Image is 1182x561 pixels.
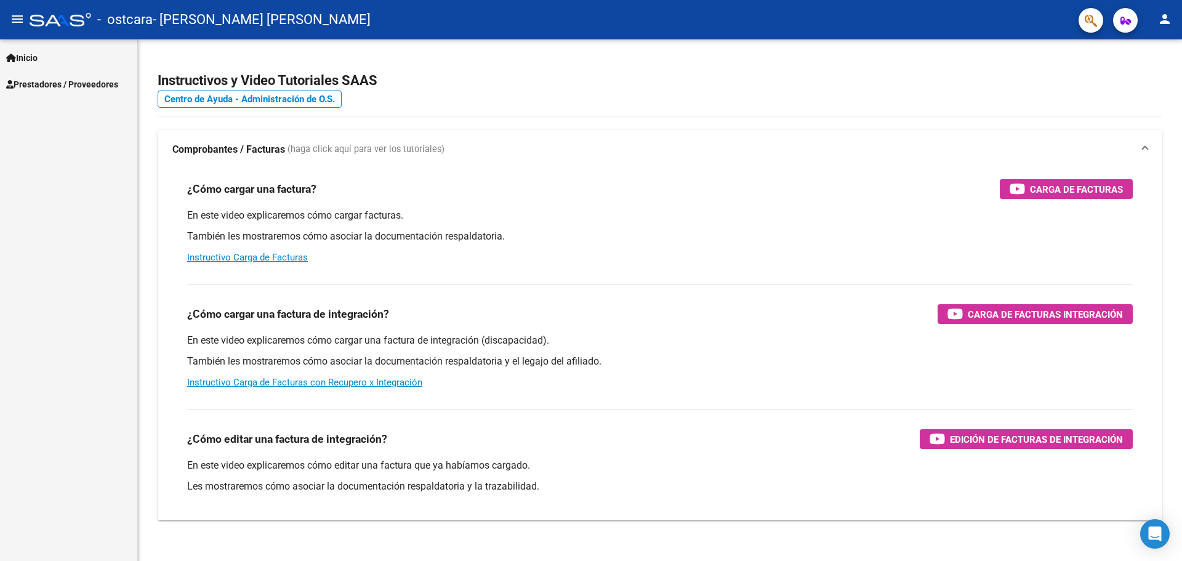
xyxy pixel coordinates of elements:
[1157,12,1172,26] mat-icon: person
[158,69,1162,92] h2: Instructivos y Video Tutoriales SAAS
[920,429,1133,449] button: Edición de Facturas de integración
[187,252,308,263] a: Instructivo Carga de Facturas
[10,12,25,26] mat-icon: menu
[968,307,1123,322] span: Carga de Facturas Integración
[158,130,1162,169] mat-expansion-panel-header: Comprobantes / Facturas (haga click aquí para ver los tutoriales)
[950,432,1123,447] span: Edición de Facturas de integración
[6,51,38,65] span: Inicio
[172,143,285,156] strong: Comprobantes / Facturas
[187,180,316,198] h3: ¿Cómo cargar una factura?
[153,6,371,33] span: - [PERSON_NAME] [PERSON_NAME]
[187,334,1133,347] p: En este video explicaremos cómo cargar una factura de integración (discapacidad).
[97,6,153,33] span: - ostcara
[1000,179,1133,199] button: Carga de Facturas
[187,430,387,448] h3: ¿Cómo editar una factura de integración?
[158,91,342,108] a: Centro de Ayuda - Administración de O.S.
[287,143,444,156] span: (haga click aquí para ver los tutoriales)
[187,209,1133,222] p: En este video explicaremos cómo cargar facturas.
[6,78,118,91] span: Prestadores / Proveedores
[1140,519,1170,549] div: Open Intercom Messenger
[187,305,389,323] h3: ¿Cómo cargar una factura de integración?
[187,377,422,388] a: Instructivo Carga de Facturas con Recupero x Integración
[158,169,1162,520] div: Comprobantes / Facturas (haga click aquí para ver los tutoriales)
[187,355,1133,368] p: También les mostraremos cómo asociar la documentación respaldatoria y el legajo del afiliado.
[1030,182,1123,197] span: Carga de Facturas
[187,480,1133,493] p: Les mostraremos cómo asociar la documentación respaldatoria y la trazabilidad.
[187,230,1133,243] p: También les mostraremos cómo asociar la documentación respaldatoria.
[187,459,1133,472] p: En este video explicaremos cómo editar una factura que ya habíamos cargado.
[938,304,1133,324] button: Carga de Facturas Integración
